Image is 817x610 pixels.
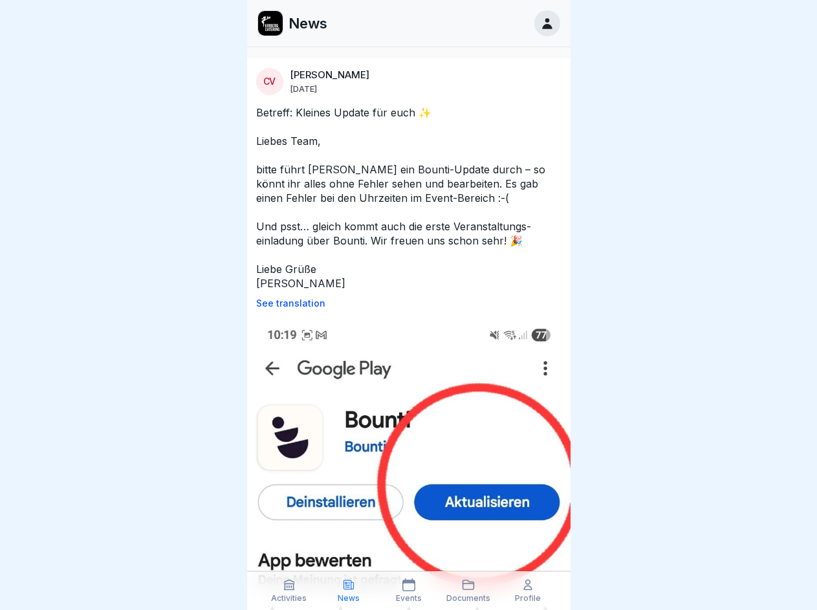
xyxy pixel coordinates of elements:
p: News [289,15,327,32]
div: CV [256,68,283,95]
p: [PERSON_NAME] [290,69,369,81]
p: See translation [256,298,561,309]
p: Activities [271,594,307,603]
p: [DATE] [290,83,317,94]
p: Events [396,594,422,603]
p: Betreff: Kleines Update für euch ✨ Liebes Team, bitte führt [PERSON_NAME] ein Bounti-Update durch... [256,105,561,290]
p: Documents [446,594,490,603]
img: ewxb9rjzulw9ace2na8lwzf2.png [258,11,283,36]
p: News [338,594,360,603]
p: Profile [515,594,541,603]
